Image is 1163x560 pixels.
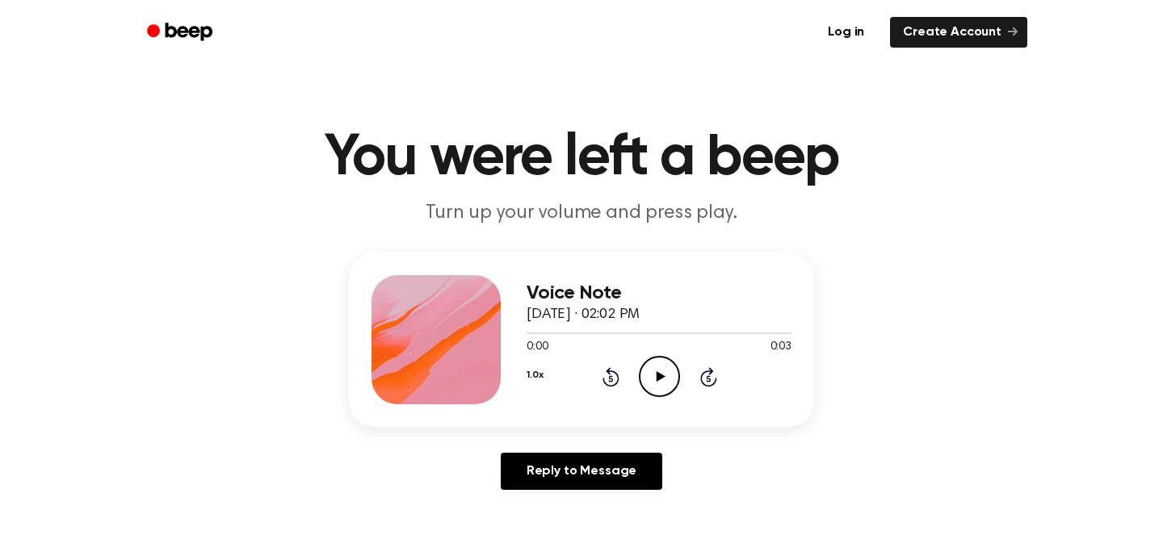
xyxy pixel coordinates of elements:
[501,453,662,490] a: Reply to Message
[168,129,995,187] h1: You were left a beep
[527,307,640,322] span: [DATE] · 02:02 PM
[770,339,791,356] span: 0:03
[527,282,791,304] h3: Voice Note
[136,17,227,48] a: Beep
[812,14,880,51] a: Log in
[527,339,548,356] span: 0:00
[527,361,543,389] button: 1.0x
[890,17,1027,48] a: Create Account
[271,200,892,227] p: Turn up your volume and press play.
